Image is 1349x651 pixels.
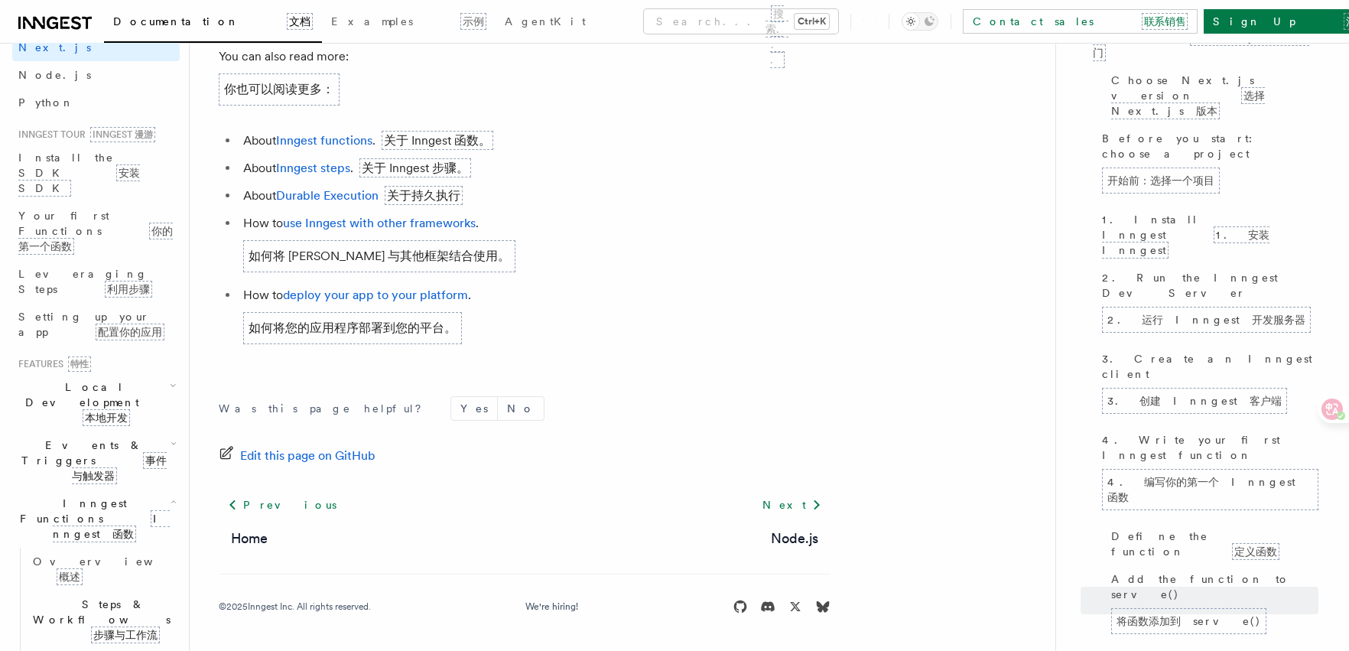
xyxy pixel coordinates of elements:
a: We're hiring! [525,601,578,613]
span: Local Development [12,379,170,425]
span: Events & Triggers [12,438,171,483]
a: Contact sales 联系销售 [963,9,1198,34]
span: Inngest tour [12,129,155,141]
span: Choose Next.js version [1111,73,1318,119]
span: Edit this page on GitHub [240,445,375,467]
button: Yes [451,397,497,420]
span: 2. Run the Inngest Dev Server [1102,270,1318,339]
span: 4. Write your first Inngest function [1102,432,1318,516]
font: 2. 运行 Inngest 开发服务器 [1107,314,1305,326]
span: 3. Create an Inngest client [1102,351,1318,420]
span: Before you start: choose a project [1102,131,1318,200]
a: Add the function to serve()将函数添加到 serve() [1105,565,1318,646]
a: Python [12,89,180,116]
button: Inngest Functions Inngest 函数 [12,490,180,548]
a: Setting up your app 配置你的应用 [12,303,180,346]
a: Home [231,528,268,549]
font: 关于 Inngest 步骤。 [362,161,469,175]
span: AgentKit [505,15,586,28]
span: Documentation [113,15,313,28]
a: Node.js [12,61,180,89]
span: Define the function [1111,529,1318,559]
span: Python [18,96,74,109]
a: 3. Create an Inngest client3. 创建 Inngest 客户端 [1096,345,1318,426]
span: Install the SDK [18,151,140,197]
button: Local Development 本地开发 [12,373,180,431]
kbd: Ctrl+K [795,14,829,29]
a: Previous [219,491,345,519]
font: 4. 编写你的第一个 Inngest 函数 [1107,476,1295,503]
a: Edit this page on GitHub [219,445,375,467]
font: 特性 [70,359,89,369]
a: deploy your app to your platform [283,288,468,302]
a: Examples 示例 [322,5,496,41]
a: Node.js [771,528,818,549]
font: 关于 Inngest 函数。 [384,133,491,148]
a: Next [753,491,831,519]
a: Durable Execution [276,188,379,203]
li: How to . [239,213,831,278]
span: 1. Install Inngest [1102,212,1318,258]
p: You can also read more: [219,46,831,112]
a: AgentKit [496,5,595,41]
button: No [498,397,544,420]
button: Events & Triggers 事件与触发器 [12,431,180,490]
a: use Inngest with other frameworks [283,216,476,230]
font: 关于持久执行 [387,188,460,203]
a: Documentation 文档 [104,5,322,43]
span: Your first Functions [18,210,173,255]
span: Examples [331,15,486,28]
a: 1. Install Inngest 1. 安装 Inngest [1096,206,1318,264]
span: Features [12,358,91,370]
a: 2. Run the Inngest Dev Server2. 运行 Inngest 开发服务器 [1096,264,1318,345]
li: About [239,185,831,207]
button: Search... 搜索...Ctrl+K [644,9,838,34]
font: 你也可以阅读更多： [224,82,334,96]
font: INNGEST 漫游 [93,129,153,140]
span: Inngest Functions [12,496,171,542]
button: Toggle dark mode [902,12,938,31]
a: Next.js [12,34,180,61]
font: 联系销售 [1144,15,1186,28]
a: Leveraging Steps 利用步骤 [12,260,180,303]
span: Add the function to serve() [1111,571,1318,640]
div: © 2025 Inngest Inc. All rights reserved. [219,601,371,613]
span: Steps & Workflows [27,597,194,643]
a: Inngest functions [276,133,372,148]
font: 配置你的应用 [98,326,162,338]
font: 搜索... [766,8,788,66]
span: Setting up your app [18,311,164,340]
span: Next.js [18,41,91,54]
font: 概述 [59,571,80,583]
font: 如何将您的应用程序部署到您的平台。 [249,321,457,335]
font: 利用步骤 [107,283,150,295]
li: About . [239,158,831,179]
span: Overview [33,555,214,585]
font: 开始前：选择一个项目 [1107,174,1214,187]
button: Steps & Workflows 步骤与工作流 [27,591,180,649]
a: Overview 概述 [27,548,180,591]
font: 本地开发 [85,412,128,424]
font: 步骤与工作流 [93,629,158,641]
p: Was this page helpful? [219,401,432,416]
li: How to . [239,285,831,350]
font: 3. 创建 Inngest 客户端 [1107,395,1282,407]
a: Your first Functions 你的第一个函数 [12,202,180,260]
a: Choose Next.js version 选择 Next.js 版本 [1105,67,1318,125]
a: Install the SDK 安装 SDK [12,144,180,202]
font: 文档 [289,15,310,28]
font: 如何将 [PERSON_NAME] 与其他框架结合使用。 [249,249,510,263]
span: Node.js [18,69,91,81]
font: 示例 [463,15,484,28]
font: 定义函数 [1234,545,1277,558]
li: About . [239,130,831,151]
a: Inngest steps [276,161,350,175]
a: Before you start: choose a project开始前：选择一个项目 [1096,125,1318,206]
span: Next.js Quick Start [1093,15,1318,60]
a: 4. Write your first Inngest function4. 编写你的第一个 Inngest 函数 [1096,426,1318,522]
font: 将函数添加到 serve() [1117,615,1261,627]
span: Leveraging Steps [18,268,152,298]
a: Define the function 定义函数 [1105,522,1318,565]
